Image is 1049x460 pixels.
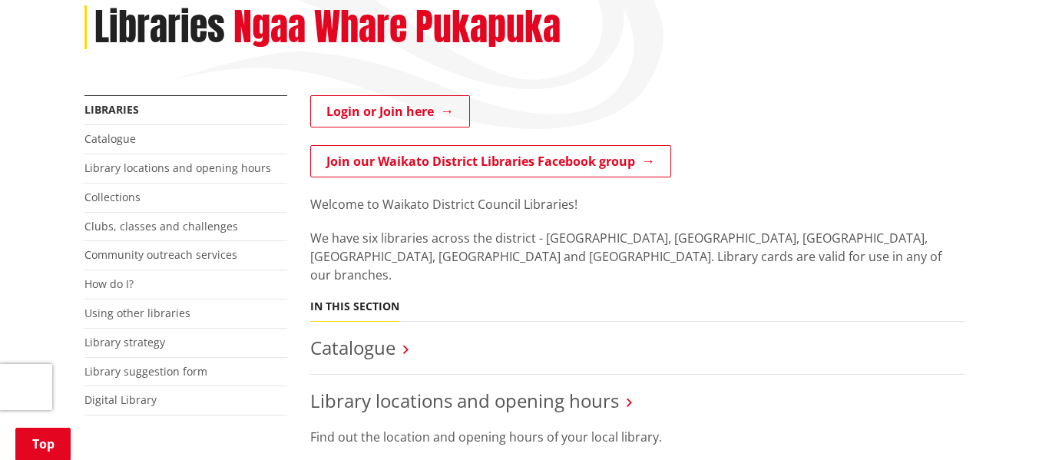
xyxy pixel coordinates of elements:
[84,102,139,117] a: Libraries
[15,428,71,460] a: Top
[310,300,399,313] h5: In this section
[84,306,190,320] a: Using other libraries
[310,95,470,127] a: Login or Join here
[310,388,619,413] a: Library locations and opening hours
[94,5,225,50] h1: Libraries
[84,161,271,175] a: Library locations and opening hours
[310,145,671,177] a: Join our Waikato District Libraries Facebook group
[978,395,1034,451] iframe: Messenger Launcher
[84,392,157,407] a: Digital Library
[84,335,165,349] a: Library strategy
[310,248,941,283] span: ibrary cards are valid for use in any of our branches.
[84,364,207,379] a: Library suggestion form
[310,195,965,213] p: Welcome to Waikato District Council Libraries!
[310,428,965,446] p: Find out the location and opening hours of your local library.
[84,247,237,262] a: Community outreach services
[84,190,141,204] a: Collections
[310,229,965,284] p: We have six libraries across the district - [GEOGRAPHIC_DATA], [GEOGRAPHIC_DATA], [GEOGRAPHIC_DAT...
[84,131,136,146] a: Catalogue
[84,276,134,291] a: How do I?
[84,219,238,233] a: Clubs, classes and challenges
[233,5,561,50] h2: Ngaa Whare Pukapuka
[310,335,395,360] a: Catalogue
